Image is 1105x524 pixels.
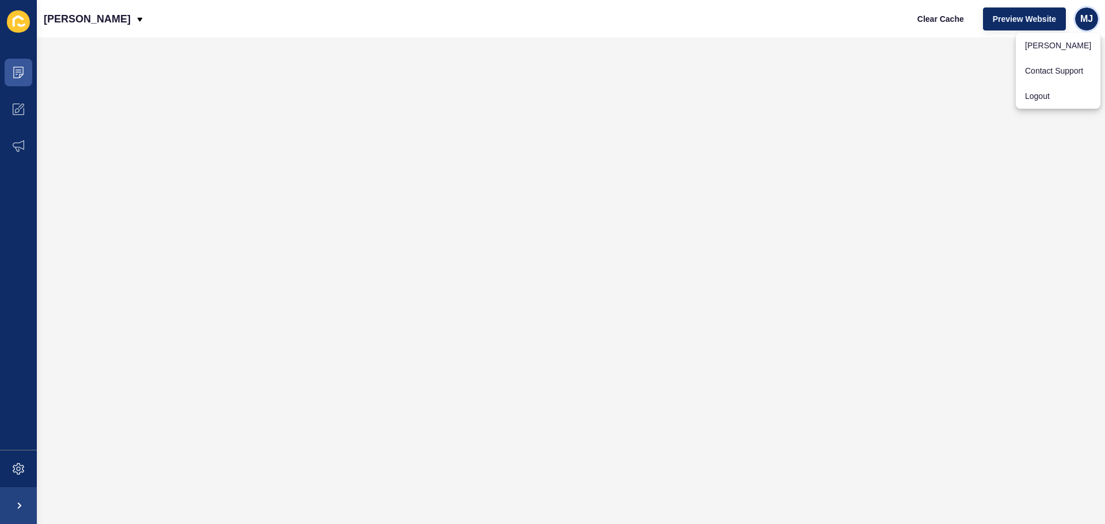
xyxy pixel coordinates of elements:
[44,5,131,33] p: [PERSON_NAME]
[1080,13,1093,25] span: MJ
[993,13,1056,25] span: Preview Website
[1016,33,1100,58] a: [PERSON_NAME]
[917,13,964,25] span: Clear Cache
[1016,58,1100,83] a: Contact Support
[1016,83,1100,109] a: Logout
[983,7,1066,30] button: Preview Website
[908,7,974,30] button: Clear Cache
